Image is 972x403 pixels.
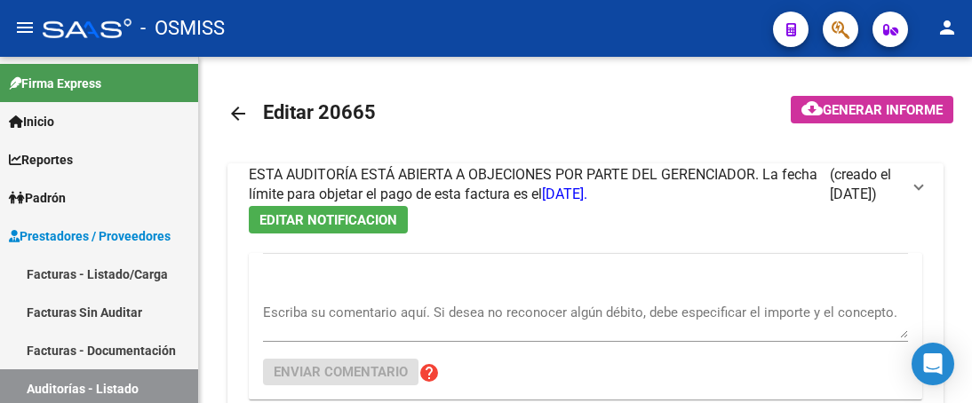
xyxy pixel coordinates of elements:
div: Open Intercom Messenger [912,343,954,385]
span: Generar informe [823,102,943,118]
span: ESTA AUDITORÍA ESTÁ ABIERTA A OBJECIONES POR PARTE DEL GERENCIADOR. La fecha límite para objetar ... [249,166,817,202]
span: (creado el [DATE]) [830,165,901,204]
mat-icon: cloud_download [801,98,823,119]
span: Reportes [9,150,73,170]
mat-icon: person [936,17,958,38]
span: Enviar comentario [274,364,408,380]
button: EDITAR NOTIFICACION [249,206,408,233]
span: Prestadores / Proveedores [9,226,171,246]
span: - OSMISS [140,9,225,48]
span: Firma Express [9,74,101,93]
span: EDITAR NOTIFICACION [259,212,397,228]
span: Inicio [9,112,54,131]
mat-expansion-panel-header: ESTA AUDITORÍA ESTÁ ABIERTA A OBJECIONES POR PARTE DEL GERENCIADOR. La fecha límite para objetar ... [227,163,944,206]
span: Editar 20665 [263,101,376,123]
mat-icon: arrow_back [227,103,249,124]
mat-icon: help [418,362,440,383]
button: Generar informe [791,96,953,123]
span: Padrón [9,188,66,208]
mat-icon: menu [14,17,36,38]
span: [DATE]. [542,186,587,202]
button: Enviar comentario [263,359,418,385]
